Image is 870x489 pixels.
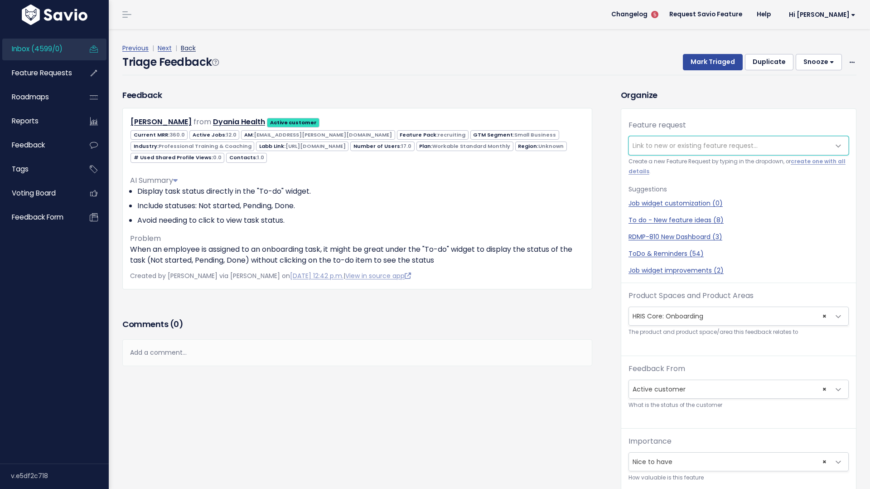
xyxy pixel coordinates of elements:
[130,117,192,127] a: [PERSON_NAME]
[432,142,510,150] span: Workable Standard Monthly
[285,142,346,150] span: [URL][DOMAIN_NAME]
[2,207,75,228] a: Feedback form
[213,154,222,161] span: 0.0
[822,453,826,471] span: ×
[130,175,178,186] span: AI Summary
[130,142,254,151] span: Industry:
[270,119,317,126] strong: Active customer
[150,44,156,53] span: |
[137,215,585,226] li: Avoid needing to click to view task status.
[789,11,855,18] span: Hi [PERSON_NAME]
[12,68,72,78] span: Feature Requests
[193,117,211,127] span: from
[628,401,849,410] small: What is the status of the customer
[662,8,749,21] a: Request Savio Feature
[122,89,162,101] h3: Feedback
[514,131,556,138] span: Small Business
[628,184,849,195] p: Suggestions
[651,11,658,18] span: 5
[137,186,585,197] li: Display task status directly in the "To-do" widget.
[11,464,109,488] div: v.e5df2c718
[628,380,849,399] span: Active customer
[538,142,564,150] span: Unknown
[628,436,672,447] label: Importance
[822,307,826,325] span: ×
[130,130,188,140] span: Current MRR:
[629,453,830,471] span: Nice to have
[628,232,849,242] a: RDMP-810 New Dashboard (3)
[226,153,267,162] span: Contacts:
[254,131,392,138] span: [EMAIL_ADDRESS][PERSON_NAME][DOMAIN_NAME]
[628,199,849,208] a: Job widget customization (0)
[2,159,75,180] a: Tags
[345,271,411,280] a: View in source app
[12,92,49,102] span: Roadmaps
[628,215,849,225] a: To do - New feature ideas (8)
[621,89,856,101] h3: Organize
[2,183,75,204] a: Voting Board
[130,271,411,280] span: Created by [PERSON_NAME] via [PERSON_NAME] on |
[628,249,849,259] a: ToDo & Reminders (54)
[2,135,75,156] a: Feedback
[174,44,179,53] span: |
[628,452,849,471] span: Nice to have
[12,116,39,126] span: Reports
[629,380,830,398] span: Active customer
[122,54,218,70] h4: Triage Feedback
[822,380,826,398] span: ×
[2,39,75,59] a: Inbox (4599/0)
[470,130,559,140] span: GTM Segment:
[137,200,585,211] li: Include statuses: Not started, Pending, Done.
[189,130,239,140] span: Active Jobs:
[515,142,567,151] span: Region:
[159,142,251,150] span: Professional Training & Coaching
[181,44,196,53] a: Back
[416,142,513,151] span: Plan:
[633,141,758,150] span: Link to new or existing feature request...
[122,318,592,331] h3: Comments ( )
[122,339,592,366] div: Add a comment...
[130,153,224,162] span: # Used Shared Profile Views:
[796,54,842,70] button: Snooze
[628,307,849,326] span: HRIS Core: Onboarding
[628,473,849,483] small: How valuable is this feature
[629,307,830,325] span: HRIS Core: Onboarding
[2,87,75,108] a: Roadmaps
[611,11,648,18] span: Changelog
[257,154,264,161] span: 1.0
[213,117,265,127] a: Dyania Health
[628,363,685,374] label: Feedback From
[12,188,56,198] span: Voting Board
[350,142,414,151] span: Number of Users:
[401,142,411,150] span: 17.0
[241,130,395,140] span: AM:
[290,271,343,280] a: [DATE] 12:42 p.m.
[169,131,185,138] span: 360.0
[12,164,29,174] span: Tags
[174,318,179,330] span: 0
[778,8,863,22] a: Hi [PERSON_NAME]
[397,130,469,140] span: Feature Pack:
[628,290,754,301] label: Product Spaces and Product Areas
[438,131,465,138] span: recruiting
[19,5,90,25] img: logo-white.9d6f32f41409.svg
[628,158,846,175] a: create one with all details
[2,63,75,83] a: Feature Requests
[12,44,63,54] span: Inbox (4599/0)
[227,131,237,138] span: 12.0
[2,111,75,132] a: Reports
[745,54,793,70] button: Duplicate
[628,157,849,176] small: Create a new Feature Request by typing in the dropdown, or .
[628,328,849,337] small: The product and product space/area this feedback relates to
[256,142,348,151] span: Labb Link:
[683,54,743,70] button: Mark Triaged
[749,8,778,21] a: Help
[158,44,172,53] a: Next
[628,120,686,131] label: Feature request
[12,212,63,222] span: Feedback form
[130,233,161,244] span: Problem
[12,140,45,150] span: Feedback
[122,44,149,53] a: Previous
[628,266,849,275] a: Job widget improvements (2)
[130,244,585,266] p: When an employee is assigned to an onboarding task, it might be great under the "To-do" widget to...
